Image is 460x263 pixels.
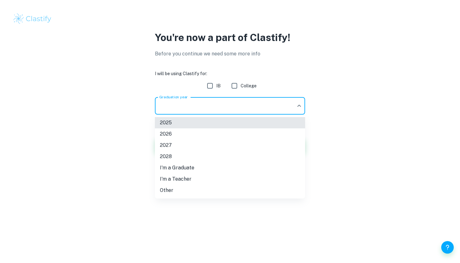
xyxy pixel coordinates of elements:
li: 2028 [155,151,305,162]
li: I'm a Graduate [155,162,305,173]
li: 2025 [155,117,305,128]
li: 2026 [155,128,305,140]
li: Other [155,185,305,196]
li: I'm a Teacher [155,173,305,185]
li: 2027 [155,140,305,151]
